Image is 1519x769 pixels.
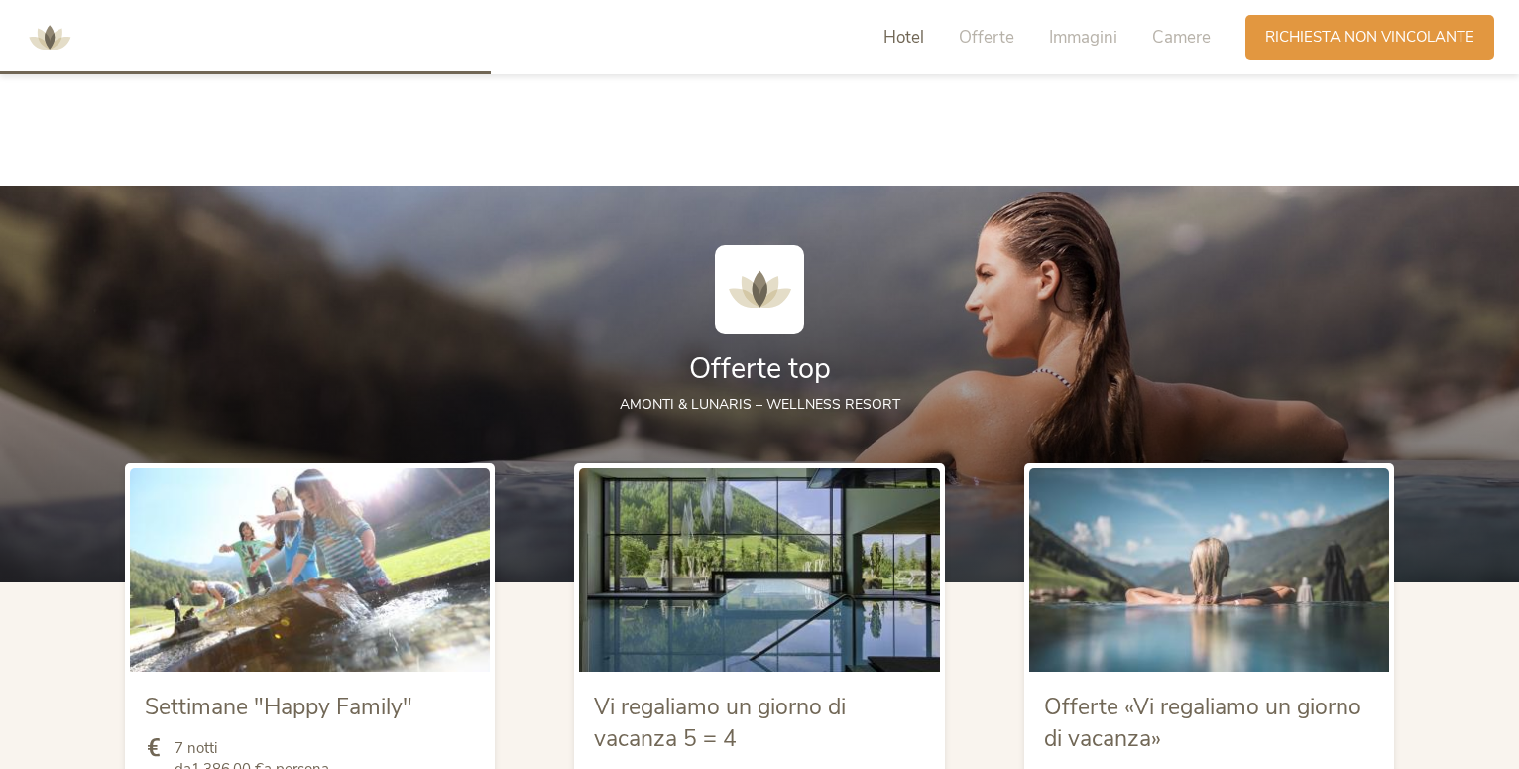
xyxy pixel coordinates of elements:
[145,692,412,722] span: Settimane "Happy Family"
[1049,26,1117,49] span: Immagini
[883,26,924,49] span: Hotel
[594,692,846,754] span: Vi regaliamo un giorno di vacanza 5 = 4
[689,349,831,388] span: Offerte top
[715,245,804,334] img: AMONTI & LUNARIS Wellnessresort
[130,468,490,671] img: Settimane "Happy Family"
[1029,468,1389,671] img: Offerte «Vi regaliamo un giorno di vacanza»
[579,468,939,671] img: Vi regaliamo un giorno di vacanza 5 = 4
[620,395,900,414] span: AMONTI & LUNARIS – wellness resort
[959,26,1014,49] span: Offerte
[1044,692,1361,754] span: Offerte «Vi regaliamo un giorno di vacanza»
[20,8,79,67] img: AMONTI & LUNARIS Wellnessresort
[1265,27,1474,48] span: Richiesta non vincolante
[1152,26,1211,49] span: Camere
[20,30,79,44] a: AMONTI & LUNARIS Wellnessresort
